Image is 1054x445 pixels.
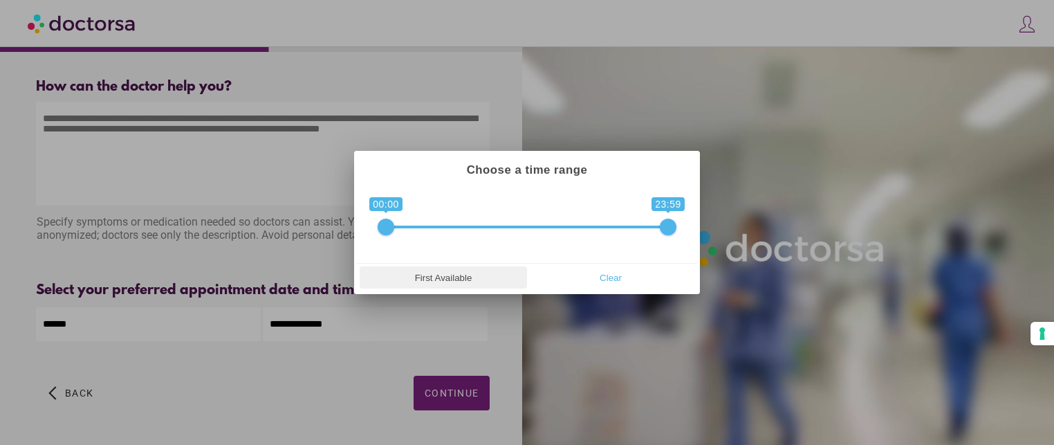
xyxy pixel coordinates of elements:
button: Your consent preferences for tracking technologies [1030,322,1054,345]
button: First Available [360,266,527,289]
span: 00:00 [369,197,403,211]
span: First Available [364,267,523,288]
strong: Choose a time range [467,163,588,176]
button: Clear [527,266,694,289]
span: 23:59 [651,197,685,211]
span: Clear [531,267,690,288]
